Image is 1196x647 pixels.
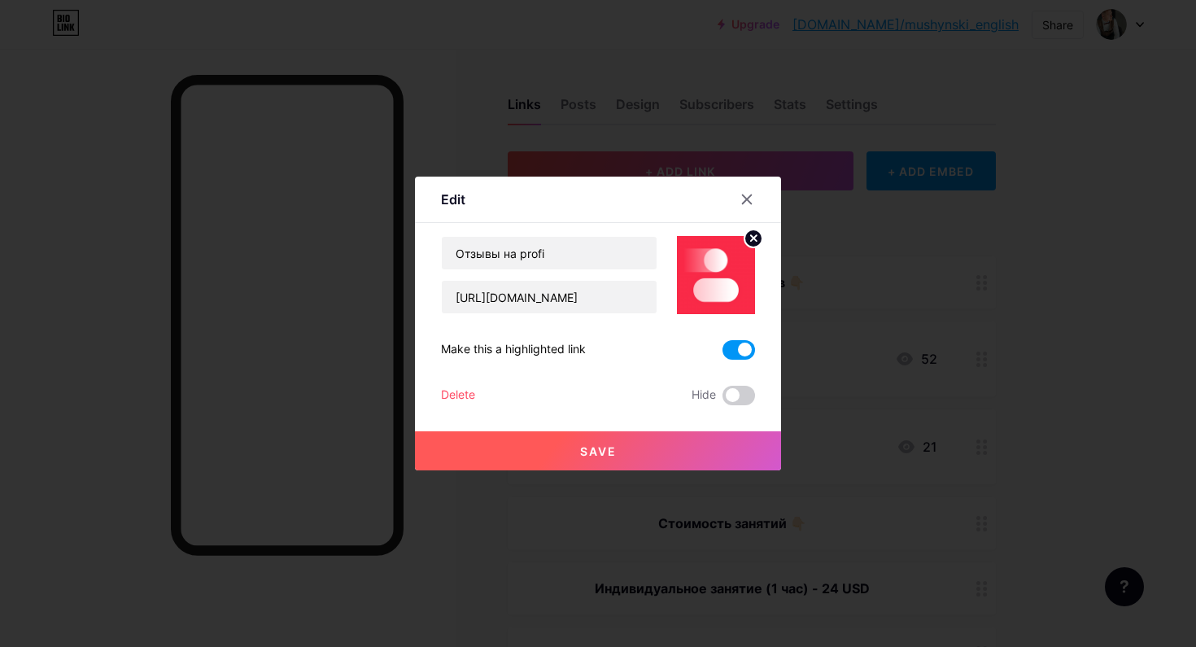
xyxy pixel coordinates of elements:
[677,236,755,314] img: link_thumbnail
[415,431,781,470] button: Save
[442,281,657,313] input: URL
[441,340,586,360] div: Make this a highlighted link
[441,190,465,209] div: Edit
[441,386,475,405] div: Delete
[442,237,657,269] input: Title
[580,444,617,458] span: Save
[692,386,716,405] span: Hide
